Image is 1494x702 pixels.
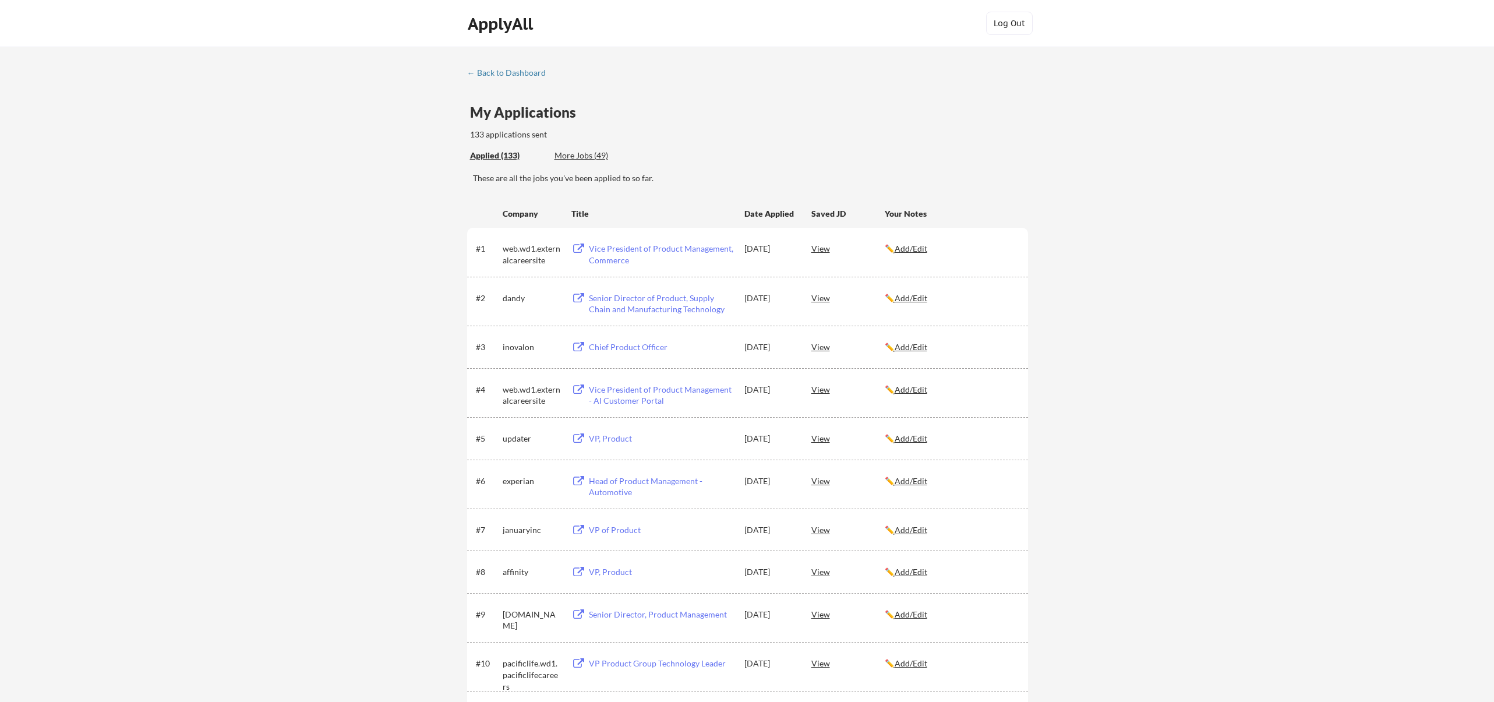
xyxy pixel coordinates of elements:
div: inovalon [503,341,561,353]
div: ✏️ [885,658,1018,669]
u: Add/Edit [895,293,927,303]
div: These are all the jobs you've been applied to so far. [470,150,546,162]
u: Add/Edit [895,244,927,253]
div: Title [571,208,733,220]
div: View [811,470,885,491]
u: Add/Edit [895,609,927,619]
div: View [811,604,885,625]
div: #1 [476,243,499,255]
div: View [811,561,885,582]
div: Date Applied [744,208,796,220]
div: januaryinc [503,524,561,536]
div: Company [503,208,561,220]
div: ✏️ [885,433,1018,445]
div: View [811,379,885,400]
div: Vice President of Product Management - AI Customer Portal [589,384,733,407]
div: pacificlife.wd1.pacificlifecareers [503,658,561,692]
div: ✏️ [885,524,1018,536]
div: affinity [503,566,561,578]
div: More Jobs (49) [554,150,640,161]
div: These are job applications we think you'd be a good fit for, but couldn't apply you to automatica... [554,150,640,162]
div: Senior Director, Product Management [589,609,733,620]
div: [DATE] [744,566,796,578]
div: VP, Product [589,566,733,578]
div: Saved JD [811,203,885,224]
div: ✏️ [885,475,1018,487]
div: #3 [476,341,499,353]
div: [DATE] [744,341,796,353]
div: View [811,428,885,449]
button: Log Out [986,12,1033,35]
u: Add/Edit [895,476,927,486]
div: #4 [476,384,499,396]
div: [DATE] [744,433,796,445]
div: #10 [476,658,499,669]
div: Senior Director of Product, Supply Chain and Manufacturing Technology [589,292,733,315]
div: View [811,652,885,673]
div: ✏️ [885,609,1018,620]
div: VP of Product [589,524,733,536]
div: Vice President of Product Management, Commerce [589,243,733,266]
u: Add/Edit [895,342,927,352]
div: ✏️ [885,341,1018,353]
div: These are all the jobs you've been applied to so far. [473,172,1028,184]
div: ✏️ [885,243,1018,255]
u: Add/Edit [895,567,927,577]
div: ✏️ [885,566,1018,578]
div: #5 [476,433,499,445]
div: web.wd1.externalcareersite [503,384,561,407]
div: ApplyAll [468,14,536,34]
div: experian [503,475,561,487]
div: [DATE] [744,658,796,669]
div: [DATE] [744,609,796,620]
div: [DATE] [744,384,796,396]
div: #7 [476,524,499,536]
div: ✏️ [885,384,1018,396]
div: View [811,336,885,357]
div: dandy [503,292,561,304]
u: Add/Edit [895,433,927,443]
div: [DATE] [744,524,796,536]
div: 133 applications sent [470,129,695,140]
div: [DATE] [744,292,796,304]
div: Applied (133) [470,150,546,161]
div: My Applications [470,105,585,119]
div: Your Notes [885,208,1018,220]
div: #8 [476,566,499,578]
div: ← Back to Dashboard [467,69,554,77]
u: Add/Edit [895,384,927,394]
div: [DATE] [744,243,796,255]
div: Head of Product Management - Automotive [589,475,733,498]
div: VP Product Group Technology Leader [589,658,733,669]
div: #9 [476,609,499,620]
u: Add/Edit [895,525,927,535]
a: ← Back to Dashboard [467,68,554,80]
div: #2 [476,292,499,304]
div: ✏️ [885,292,1018,304]
div: View [811,287,885,308]
div: VP, Product [589,433,733,445]
div: [DATE] [744,475,796,487]
div: Chief Product Officer [589,341,733,353]
div: View [811,519,885,540]
div: [DOMAIN_NAME] [503,609,561,632]
div: View [811,238,885,259]
div: updater [503,433,561,445]
u: Add/Edit [895,658,927,668]
div: #6 [476,475,499,487]
div: web.wd1.externalcareersite [503,243,561,266]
